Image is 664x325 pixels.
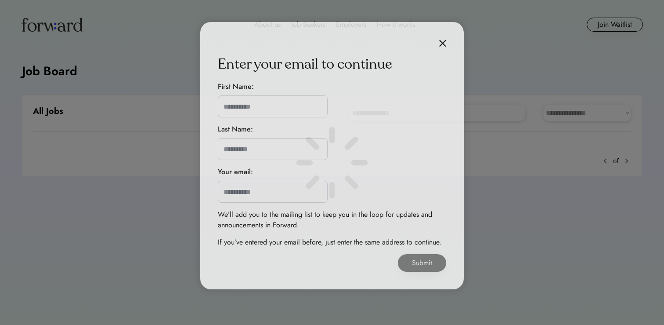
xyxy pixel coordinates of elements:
div: Enter your email to continue [218,54,392,75]
div: Your email: [218,167,253,177]
button: Submit [398,254,446,272]
div: We’ll add you to the mailing list to keep you in the loop for updates and announcements in Forward. [218,209,446,230]
div: Last Name: [218,124,253,135]
div: First Name: [218,81,254,92]
div: If you’ve entered your email before, just enter the same address to continue. [218,237,441,248]
img: close.svg [439,40,446,47]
